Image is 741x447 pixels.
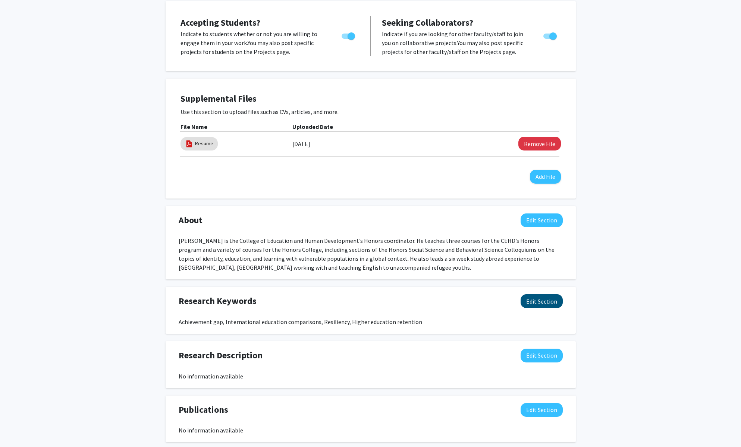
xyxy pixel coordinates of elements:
a: Resume [195,140,213,148]
div: No information available [179,426,563,435]
div: [PERSON_NAME] is the College of Education and Human Development’s Honors coordinator. He teaches ... [179,236,563,272]
button: Edit Research Keywords [521,294,563,308]
div: Toggle [540,29,561,41]
div: No information available [179,372,563,381]
button: Edit Research Description [521,349,563,362]
span: Accepting Students? [180,17,260,28]
button: Add File [530,170,561,184]
span: Seeking Collaborators? [382,17,473,28]
span: About [179,213,202,227]
button: Edit About [521,213,563,227]
span: Publications [179,403,228,416]
b: File Name [180,123,207,130]
button: Edit Publications [521,403,563,417]
button: Remove Resume File [518,137,561,150]
p: Indicate if you are looking for other faculty/staff to join you on collaborative projects. You ma... [382,29,529,56]
label: [DATE] [292,137,310,150]
div: Toggle [339,29,359,41]
p: Use this section to upload files such as CVs, articles, and more. [180,107,561,116]
iframe: Chat [6,413,32,441]
img: pdf_icon.png [185,140,193,148]
span: Research Keywords [179,294,257,308]
span: Research Description [179,349,263,362]
div: Achievement gap, International education comparisons, Resiliency, Higher education retention [179,317,563,326]
b: Uploaded Date [292,123,333,130]
h4: Supplemental Files [180,93,561,104]
p: Indicate to students whether or not you are willing to engage them in your work. You may also pos... [180,29,327,56]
